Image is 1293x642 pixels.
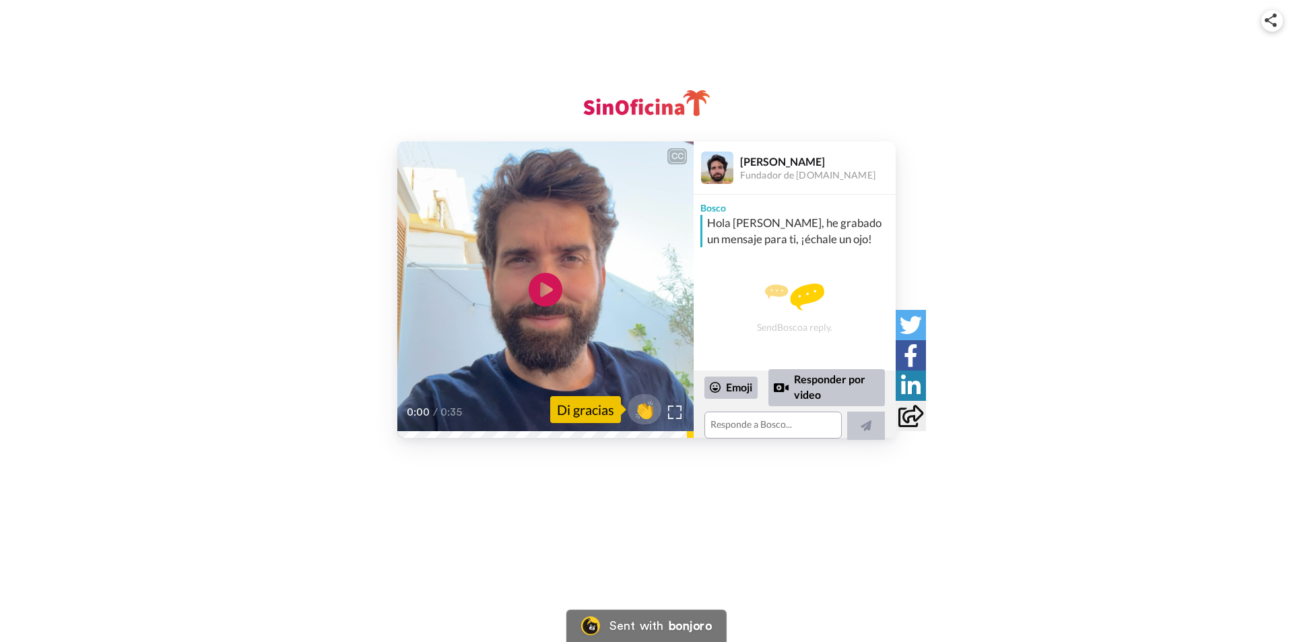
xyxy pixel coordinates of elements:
span: 👏 [628,399,661,420]
div: Bosco [694,195,896,215]
div: CC [669,150,686,163]
span: 0:35 [440,404,464,420]
div: [PERSON_NAME] [740,155,895,168]
span: / [433,404,438,420]
div: Emoji [704,377,758,398]
div: Di gracias [550,396,621,423]
img: Profile Image [701,152,733,184]
button: 👏 [628,394,661,424]
img: SinOficina logo [572,84,721,121]
div: Responder por video [768,369,885,406]
img: ic_share.svg [1265,13,1277,27]
div: Hola [PERSON_NAME], he grabado un mensaje para ti, ¡échale un ojo! [707,215,892,247]
div: Reply by Video [774,379,789,395]
img: Full screen [668,406,682,419]
img: message.svg [765,284,824,311]
span: 0:00 [407,404,430,420]
div: Fundador de [DOMAIN_NAME] [740,170,895,181]
div: Send Bosco a reply. [694,253,896,364]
